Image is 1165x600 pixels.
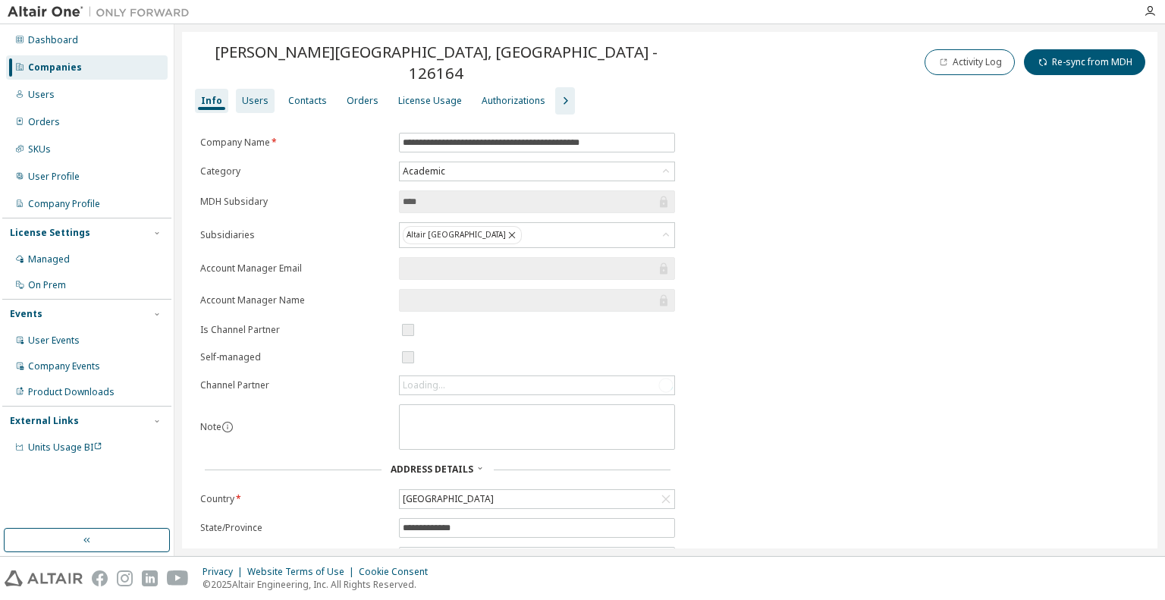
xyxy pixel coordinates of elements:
[200,420,221,433] label: Note
[200,137,390,149] label: Company Name
[200,196,390,208] label: MDH Subsidary
[400,162,674,181] div: Academic
[247,566,359,578] div: Website Terms of Use
[28,360,100,372] div: Company Events
[28,89,55,101] div: Users
[400,163,447,180] div: Academic
[200,165,390,177] label: Category
[221,421,234,433] button: information
[8,5,197,20] img: Altair One
[28,253,70,265] div: Managed
[28,61,82,74] div: Companies
[200,229,390,241] label: Subsidiaries
[1024,49,1145,75] button: Re-sync from MDH
[28,198,100,210] div: Company Profile
[10,308,42,320] div: Events
[201,95,222,107] div: Info
[28,143,51,155] div: SKUs
[400,223,674,247] div: Altair [GEOGRAPHIC_DATA]
[403,379,445,391] div: Loading...
[10,227,90,239] div: License Settings
[288,95,327,107] div: Contacts
[28,335,80,347] div: User Events
[203,578,437,591] p: © 2025 Altair Engineering, Inc. All Rights Reserved.
[10,415,79,427] div: External Links
[28,386,115,398] div: Product Downloads
[117,570,133,586] img: instagram.svg
[200,379,390,391] label: Channel Partner
[391,463,473,476] span: Address Details
[28,34,78,46] div: Dashboard
[925,49,1015,75] button: Activity Log
[92,570,108,586] img: facebook.svg
[347,95,378,107] div: Orders
[359,566,437,578] div: Cookie Consent
[28,441,102,454] span: Units Usage BI
[200,522,390,534] label: State/Province
[142,570,158,586] img: linkedin.svg
[400,490,674,508] div: [GEOGRAPHIC_DATA]
[403,226,522,244] div: Altair [GEOGRAPHIC_DATA]
[200,493,390,505] label: Country
[200,294,390,306] label: Account Manager Name
[200,351,390,363] label: Self-managed
[400,376,674,394] div: Loading...
[398,95,462,107] div: License Usage
[482,95,545,107] div: Authorizations
[28,171,80,183] div: User Profile
[191,41,681,83] span: [PERSON_NAME][GEOGRAPHIC_DATA], [GEOGRAPHIC_DATA] - 126164
[203,566,247,578] div: Privacy
[200,324,390,336] label: Is Channel Partner
[5,570,83,586] img: altair_logo.svg
[28,116,60,128] div: Orders
[400,491,496,507] div: [GEOGRAPHIC_DATA]
[28,279,66,291] div: On Prem
[200,262,390,275] label: Account Manager Email
[242,95,268,107] div: Users
[167,570,189,586] img: youtube.svg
